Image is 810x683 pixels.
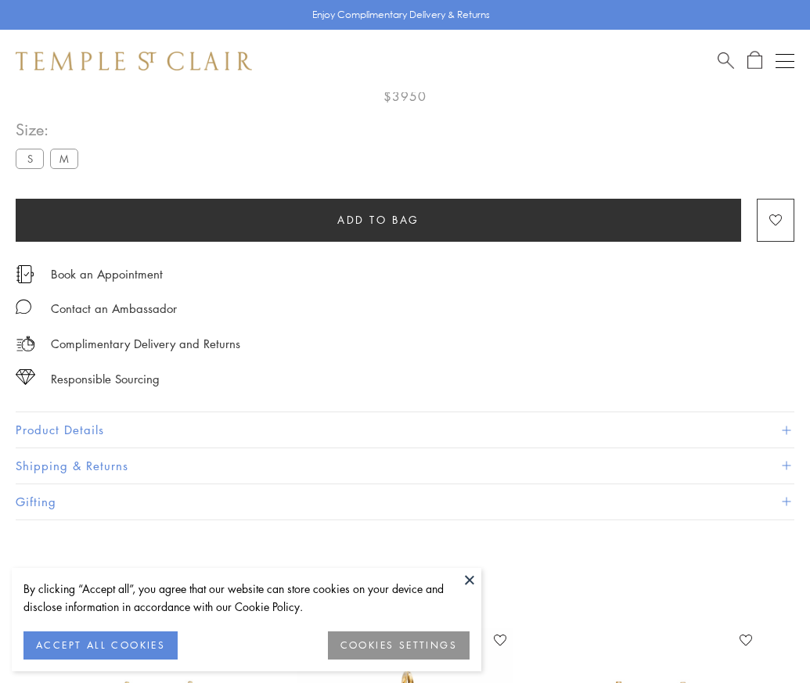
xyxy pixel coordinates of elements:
label: S [16,149,44,168]
div: By clicking “Accept all”, you agree that our website can store cookies on your device and disclos... [23,580,470,616]
button: Add to bag [16,199,741,242]
span: Add to bag [337,211,419,228]
button: Gifting [16,484,794,519]
p: Enjoy Complimentary Delivery & Returns [312,7,490,23]
img: icon_sourcing.svg [16,369,35,385]
div: Contact an Ambassador [51,299,177,318]
span: Size: [16,117,85,142]
a: Open Shopping Bag [747,51,762,70]
button: COOKIES SETTINGS [328,631,470,660]
span: $3950 [383,86,427,106]
button: Product Details [16,412,794,448]
img: icon_delivery.svg [16,334,35,354]
div: Responsible Sourcing [51,369,160,389]
label: M [50,149,78,168]
a: Search [718,51,734,70]
img: Temple St. Clair [16,52,252,70]
button: Open navigation [776,52,794,70]
p: Complimentary Delivery and Returns [51,334,240,354]
button: ACCEPT ALL COOKIES [23,631,178,660]
a: Book an Appointment [51,265,163,282]
img: MessageIcon-01_2.svg [16,299,31,315]
img: icon_appointment.svg [16,265,34,283]
button: Shipping & Returns [16,448,794,483]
